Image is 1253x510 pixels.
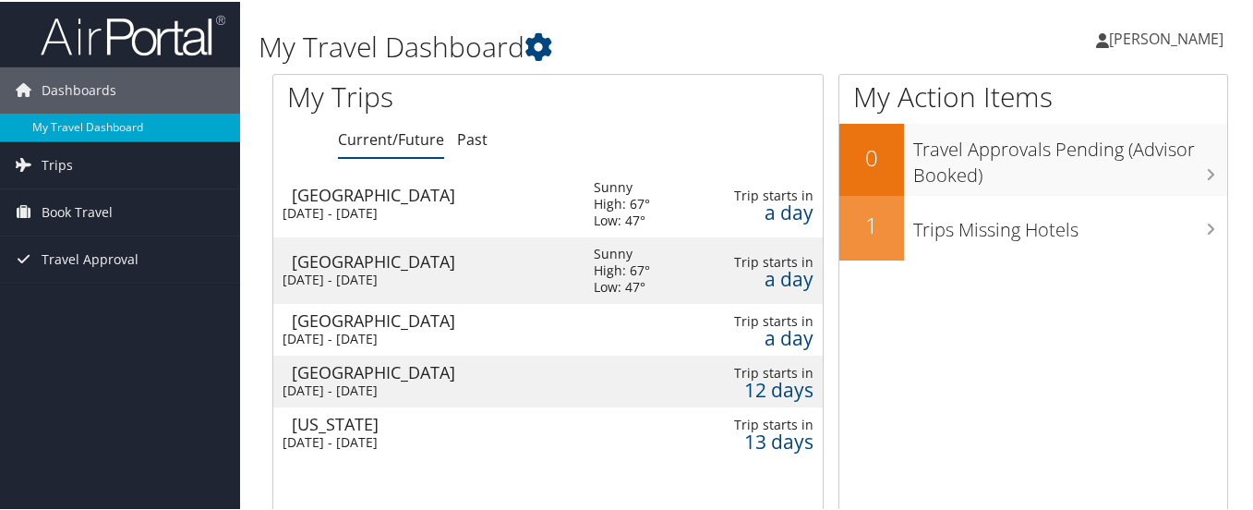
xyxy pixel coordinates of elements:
[292,251,575,268] div: [GEOGRAPHIC_DATA]
[839,208,904,239] h2: 1
[457,127,488,148] a: Past
[839,76,1228,115] h1: My Action Items
[913,126,1228,187] h3: Travel Approvals Pending (Advisor Booked)
[594,194,650,211] div: High: 67°
[283,432,566,449] div: [DATE] - [DATE]
[1096,9,1242,65] a: [PERSON_NAME]
[712,252,814,269] div: Trip starts in
[712,380,814,396] div: 12 days
[712,311,814,328] div: Trip starts in
[292,310,575,327] div: [GEOGRAPHIC_DATA]
[594,177,650,194] div: Sunny
[338,127,444,148] a: Current/Future
[839,122,1228,193] a: 0Travel Approvals Pending (Advisor Booked)
[594,261,650,277] div: High: 67°
[594,211,650,227] div: Low: 47°
[712,269,814,285] div: a day
[292,414,575,431] div: [US_STATE]
[42,66,116,112] span: Dashboards
[42,140,73,187] span: Trips
[1109,27,1223,47] span: [PERSON_NAME]
[839,140,904,172] h2: 0
[41,12,225,55] img: airportal-logo.png
[594,277,650,294] div: Low: 47°
[712,363,814,380] div: Trip starts in
[287,76,580,115] h1: My Trips
[42,235,139,281] span: Travel Approval
[292,362,575,379] div: [GEOGRAPHIC_DATA]
[292,185,575,201] div: [GEOGRAPHIC_DATA]
[283,381,566,397] div: [DATE] - [DATE]
[259,26,914,65] h1: My Travel Dashboard
[712,431,814,448] div: 13 days
[42,188,113,234] span: Book Travel
[712,186,814,202] div: Trip starts in
[712,328,814,345] div: a day
[839,194,1228,259] a: 1Trips Missing Hotels
[712,415,814,431] div: Trip starts in
[594,244,650,261] div: Sunny
[913,206,1228,241] h3: Trips Missing Hotels
[283,329,566,346] div: [DATE] - [DATE]
[283,203,566,220] div: [DATE] - [DATE]
[712,202,814,219] div: a day
[283,270,566,286] div: [DATE] - [DATE]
